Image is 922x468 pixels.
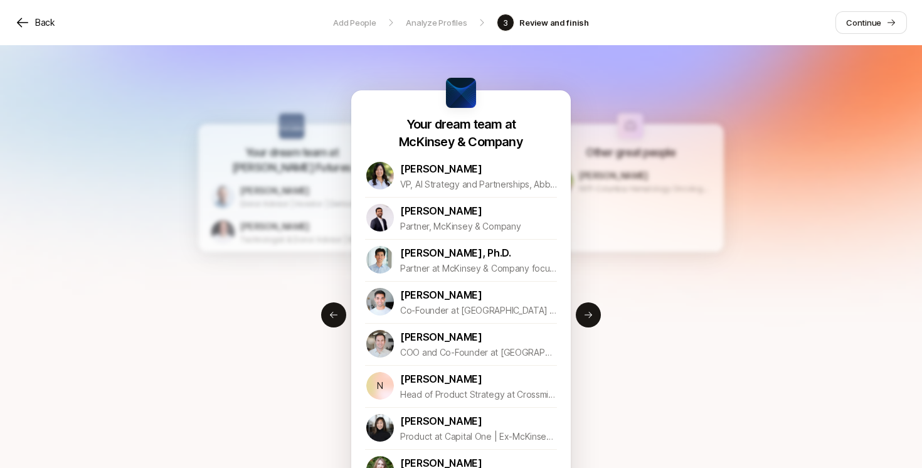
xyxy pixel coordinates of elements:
[240,184,310,198] p: [PERSON_NAME]
[366,414,394,442] img: 1698421680462
[399,133,523,151] p: McKinsey & Company
[377,378,383,393] p: N
[245,146,338,161] p: Your dream team at
[406,16,467,29] p: Analyze Profiles
[400,261,557,276] p: Partner at McKinsey & Company focused on Pharmaceutical R&D, and Cell & [MEDICAL_DATA]
[446,78,476,108] img: f39e7aa2_b795_4ace_9e61_3277a461a18b.jpg
[400,329,482,345] p: [PERSON_NAME]
[279,114,305,139] img: 973e86e5_3432_4657_ac1c_685aa8bab78b.jpg
[333,16,376,29] p: Add People
[579,183,713,195] p: NYP-Columbia Hematology Oncology Fellow | [GEOGRAPHIC_DATA] Medicine | [US_STATE][GEOGRAPHIC_DATA...
[400,161,482,177] p: [PERSON_NAME]
[835,11,907,34] a: Continue
[366,246,394,274] img: 1516450910219
[240,233,374,246] p: Technologist & Donor Advisor | Building and Supporting Tech to Strengthen Democracy
[211,185,235,208] img: 1710217737141
[400,245,511,261] p: [PERSON_NAME], Ph.D.
[35,15,55,30] p: Back
[400,219,557,234] p: Partner, McKinsey & Company
[400,371,482,387] p: [PERSON_NAME]
[406,115,516,133] p: Your dream team at
[550,170,573,193] img: 1638564092644
[400,387,557,402] p: Head of Product Strategy at Crossmint | Former Coinbase BizOps, [PERSON_NAME]
[503,16,508,29] p: 3
[519,16,589,29] p: Review and finish
[211,220,235,243] img: 1516261509803
[240,220,310,233] p: [PERSON_NAME]
[232,160,351,175] p: [PERSON_NAME] Futures
[366,288,394,316] img: 1661225734310
[366,162,394,189] img: 1719262435656
[400,345,557,360] p: COO and Co-Founder at [GEOGRAPHIC_DATA] | School mental health
[366,330,394,358] img: 1661036083071
[366,204,394,231] img: 1707106965567
[240,198,374,210] p: Donor Advisor | Investor | Democratic Strategist
[586,146,675,161] p: Other great people
[400,413,482,429] p: [PERSON_NAME]
[400,287,482,303] p: [PERSON_NAME]
[846,16,881,29] p: Continue
[400,303,557,318] p: Co-Founder at [GEOGRAPHIC_DATA] | School-based mental health
[579,169,649,183] p: [PERSON_NAME]
[400,429,557,444] p: Product at Capital One | Ex-McKinsey Associate Partner
[400,203,482,219] p: [PERSON_NAME]
[400,177,557,192] p: VP, AI Strategy and Partnerships, AbbVie | ex-Google, ex-McKinsey
[618,114,644,139] img: other-company-logo.svg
